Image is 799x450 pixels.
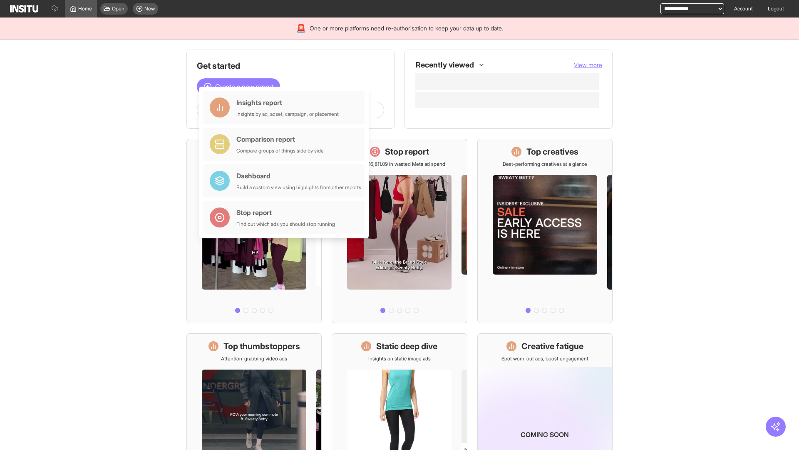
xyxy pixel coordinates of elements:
a: Stop reportSave £16,811.09 in wasted Meta ad spend [332,139,467,323]
span: Open [112,5,124,12]
div: Find out which ads you should stop running [236,221,335,227]
span: Home [78,5,92,12]
div: 🚨 [296,22,306,34]
h1: Top thumbstoppers [223,340,300,352]
p: Best-performing creatives at a glance [503,161,587,167]
h1: Get started [197,60,384,72]
span: View more [574,61,602,68]
a: What's live nowSee all active ads instantly [186,139,322,323]
p: Save £16,811.09 in wasted Meta ad spend [354,161,445,167]
h1: Top creatives [526,146,578,157]
div: Insights by ad, adset, campaign, or placement [236,111,339,117]
button: Create a new report [197,78,280,95]
div: Stop report [236,207,335,217]
p: Insights on static image ads [368,355,431,362]
div: Comparison report [236,134,324,144]
img: Logo [10,5,38,12]
a: Top creativesBest-performing creatives at a glance [477,139,613,323]
span: One or more platforms need re-authorisation to keep your data up to date. [310,24,503,32]
span: New [144,5,155,12]
h1: Stop report [385,146,429,157]
div: Compare groups of things side by side [236,147,324,154]
span: Create a new report [215,82,273,92]
h1: Static deep dive [376,340,437,352]
div: Dashboard [236,171,361,181]
p: Attention-grabbing video ads [221,355,287,362]
div: Insights report [236,97,339,107]
button: View more [574,61,602,69]
div: Build a custom view using highlights from other reports [236,184,361,191]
